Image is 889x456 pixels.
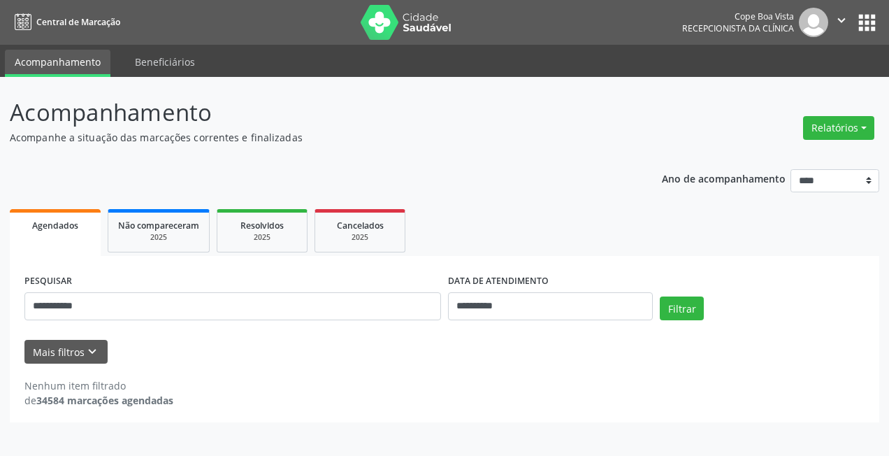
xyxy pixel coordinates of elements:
div: de [24,393,173,408]
button: Filtrar [660,297,704,320]
button:  [828,8,855,37]
img: img [799,8,828,37]
a: Beneficiários [125,50,205,74]
i: keyboard_arrow_down [85,344,100,359]
label: PESQUISAR [24,271,72,292]
button: Relatórios [803,116,874,140]
button: Mais filtroskeyboard_arrow_down [24,340,108,364]
div: 2025 [227,232,297,243]
div: Nenhum item filtrado [24,378,173,393]
i:  [834,13,849,28]
div: 2025 [118,232,199,243]
span: Central de Marcação [36,16,120,28]
span: Não compareceram [118,220,199,231]
strong: 34584 marcações agendadas [36,394,173,407]
p: Acompanhamento [10,95,619,130]
button: apps [855,10,879,35]
a: Central de Marcação [10,10,120,34]
label: DATA DE ATENDIMENTO [448,271,549,292]
div: Cope Boa Vista [682,10,794,22]
p: Acompanhe a situação das marcações correntes e finalizadas [10,130,619,145]
span: Agendados [32,220,78,231]
div: 2025 [325,232,395,243]
span: Resolvidos [240,220,284,231]
a: Acompanhamento [5,50,110,77]
span: Recepcionista da clínica [682,22,794,34]
span: Cancelados [337,220,384,231]
p: Ano de acompanhamento [662,169,786,187]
